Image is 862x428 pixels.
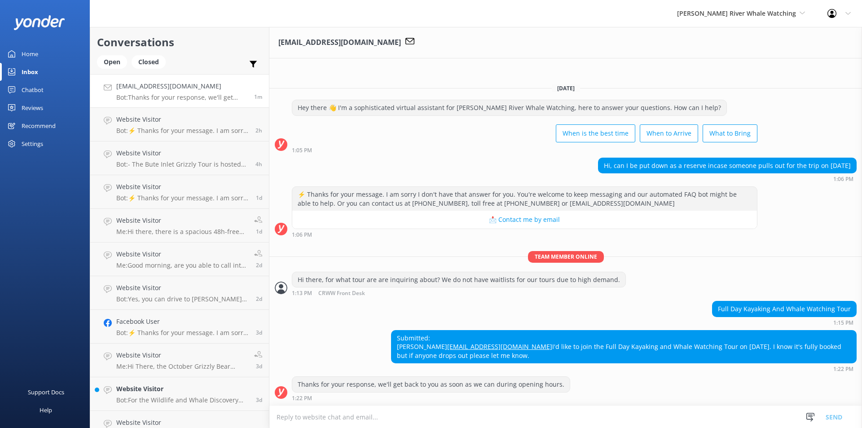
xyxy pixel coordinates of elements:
[116,350,247,360] h4: Website Visitor
[254,93,262,101] span: Sep 06 2025 01:22pm (UTC -07:00) America/Tijuana
[116,329,249,337] p: Bot: ⚡ Thanks for your message. I am sorry I don't have that answer for you. You're welcome to ke...
[318,291,365,296] span: CRWW Front Desk
[116,317,249,327] h4: Facebook User
[116,81,247,91] h4: [EMAIL_ADDRESS][DOMAIN_NAME]
[97,57,132,66] a: Open
[90,175,269,209] a: Website VisitorBot:⚡ Thanks for your message. I am sorry I don't have that answer for you. You're...
[116,228,247,236] p: Me: Hi there, there is a spacious 48h-free and paid parking lot available just outside the marina...
[28,383,64,401] div: Support Docs
[712,319,857,326] div: Sep 06 2025 01:15pm (UTC -07:00) America/Tijuana
[132,55,166,69] div: Closed
[256,329,262,336] span: Sep 03 2025 09:52am (UTC -07:00) America/Tijuana
[116,115,249,124] h4: Website Visitor
[292,231,757,238] div: Sep 06 2025 01:06pm (UTC -07:00) America/Tijuana
[90,310,269,344] a: Facebook UserBot:⚡ Thanks for your message. I am sorry I don't have that answer for you. You're w...
[256,362,262,370] span: Sep 03 2025 08:19am (UTC -07:00) America/Tijuana
[116,295,249,303] p: Bot: Yes, you can drive to [PERSON_NAME][GEOGRAPHIC_DATA]. It is located on [GEOGRAPHIC_DATA]’s e...
[116,160,249,168] p: Bot: - The Bute Inlet Grizzly Tour is hosted by the Homalco First Nation along the Orford River a...
[22,135,43,153] div: Settings
[116,194,249,202] p: Bot: ⚡ Thanks for your message. I am sorry I don't have that answer for you. You're welcome to ke...
[13,15,65,30] img: yonder-white-logo.png
[556,124,635,142] button: When is the best time
[292,100,726,115] div: Hey there 👋 I'm a sophisticated virtual assistant for [PERSON_NAME] River Whale Watching, here to...
[292,211,757,229] button: 📩 Contact me by email
[598,158,856,173] div: Hi, can I be put down as a reserve incase someone pulls out for the trip on [DATE]
[40,401,52,419] div: Help
[116,283,249,293] h4: Website Visitor
[256,228,262,235] span: Sep 04 2025 03:13pm (UTC -07:00) America/Tijuana
[22,45,38,63] div: Home
[22,99,43,117] div: Reviews
[677,9,796,18] span: [PERSON_NAME] River Whale Watching
[528,251,604,262] span: Team member online
[552,84,580,92] span: [DATE]
[116,127,249,135] p: Bot: ⚡ Thanks for your message. I am sorry I don't have that answer for you. You're welcome to ke...
[391,366,857,372] div: Sep 06 2025 01:22pm (UTC -07:00) America/Tijuana
[447,342,552,351] a: [EMAIL_ADDRESS][DOMAIN_NAME]
[292,377,570,392] div: Thanks for your response, we'll get back to you as soon as we can during opening hours.
[292,272,625,287] div: Hi there, for what tour are are inquiring about? We do not have waitlists for our tours due to hi...
[116,362,247,371] p: Me: Hi There, the October Grizzly Bear package is open for booking and tours are booking up quick...
[292,396,312,401] strong: 1:22 PM
[292,290,626,296] div: Sep 06 2025 01:13pm (UTC -07:00) America/Tijuana
[90,276,269,310] a: Website VisitorBot:Yes, you can drive to [PERSON_NAME][GEOGRAPHIC_DATA]. It is located on [GEOGRA...
[116,148,249,158] h4: Website Visitor
[833,320,853,326] strong: 1:15 PM
[256,194,262,202] span: Sep 05 2025 09:31am (UTC -07:00) America/Tijuana
[703,124,757,142] button: What to Bring
[391,331,856,363] div: Submitted: [PERSON_NAME] I'd like to join the Full Day Kayaking and Whale Watching Tour on [DATE]...
[22,81,44,99] div: Chatbot
[90,74,269,108] a: [EMAIL_ADDRESS][DOMAIN_NAME]Bot:Thanks for your response, we'll get back to you as soon as we can...
[116,418,249,428] h4: Website Visitor
[256,396,262,404] span: Sep 02 2025 09:35pm (UTC -07:00) America/Tijuana
[90,141,269,175] a: Website VisitorBot:- The Bute Inlet Grizzly Tour is hosted by the Homalco First Nation along the ...
[90,377,269,411] a: Website VisitorBot:For the Wildlife and Whale Discovery Tour, which departs multiple times daily,...
[640,124,698,142] button: When to Arrive
[116,216,247,225] h4: Website Visitor
[90,243,269,276] a: Website VisitorMe:Good morning, are you able to call into our office and we can assist you in boo...
[90,108,269,141] a: Website VisitorBot:⚡ Thanks for your message. I am sorry I don't have that answer for you. You're...
[278,37,401,49] h3: [EMAIL_ADDRESS][DOMAIN_NAME]
[292,187,757,211] div: ⚡ Thanks for your message. I am sorry I don't have that answer for you. You're welcome to keep me...
[22,63,38,81] div: Inbox
[256,295,262,303] span: Sep 03 2025 06:04pm (UTC -07:00) America/Tijuana
[132,57,170,66] a: Closed
[255,127,262,134] span: Sep 06 2025 10:49am (UTC -07:00) America/Tijuana
[712,301,856,317] div: Full Day Kayaking And Whale Watching Tour
[97,34,262,51] h2: Conversations
[292,147,757,153] div: Sep 06 2025 01:05pm (UTC -07:00) America/Tijuana
[90,209,269,243] a: Website VisitorMe:Hi there, there is a spacious 48h-free and paid parking lot available just outs...
[292,148,312,153] strong: 1:05 PM
[116,182,249,192] h4: Website Visitor
[116,396,249,404] p: Bot: For the Wildlife and Whale Discovery Tour, which departs multiple times daily, you have the ...
[116,249,247,259] h4: Website Visitor
[116,261,247,269] p: Me: Good morning, are you able to call into our office and we can assist you in booking onto a to...
[116,93,247,101] p: Bot: Thanks for your response, we'll get back to you as soon as we can during opening hours.
[256,261,262,269] span: Sep 04 2025 07:00am (UTC -07:00) America/Tijuana
[292,232,312,238] strong: 1:06 PM
[97,55,127,69] div: Open
[22,117,56,135] div: Recommend
[833,176,853,182] strong: 1:06 PM
[292,291,312,296] strong: 1:13 PM
[292,395,570,401] div: Sep 06 2025 01:22pm (UTC -07:00) America/Tijuana
[255,160,262,168] span: Sep 06 2025 08:28am (UTC -07:00) America/Tijuana
[90,344,269,377] a: Website VisitorMe:Hi There, the October Grizzly Bear package is open for booking and tours are bo...
[598,176,857,182] div: Sep 06 2025 01:06pm (UTC -07:00) America/Tijuana
[116,384,249,394] h4: Website Visitor
[833,366,853,372] strong: 1:22 PM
